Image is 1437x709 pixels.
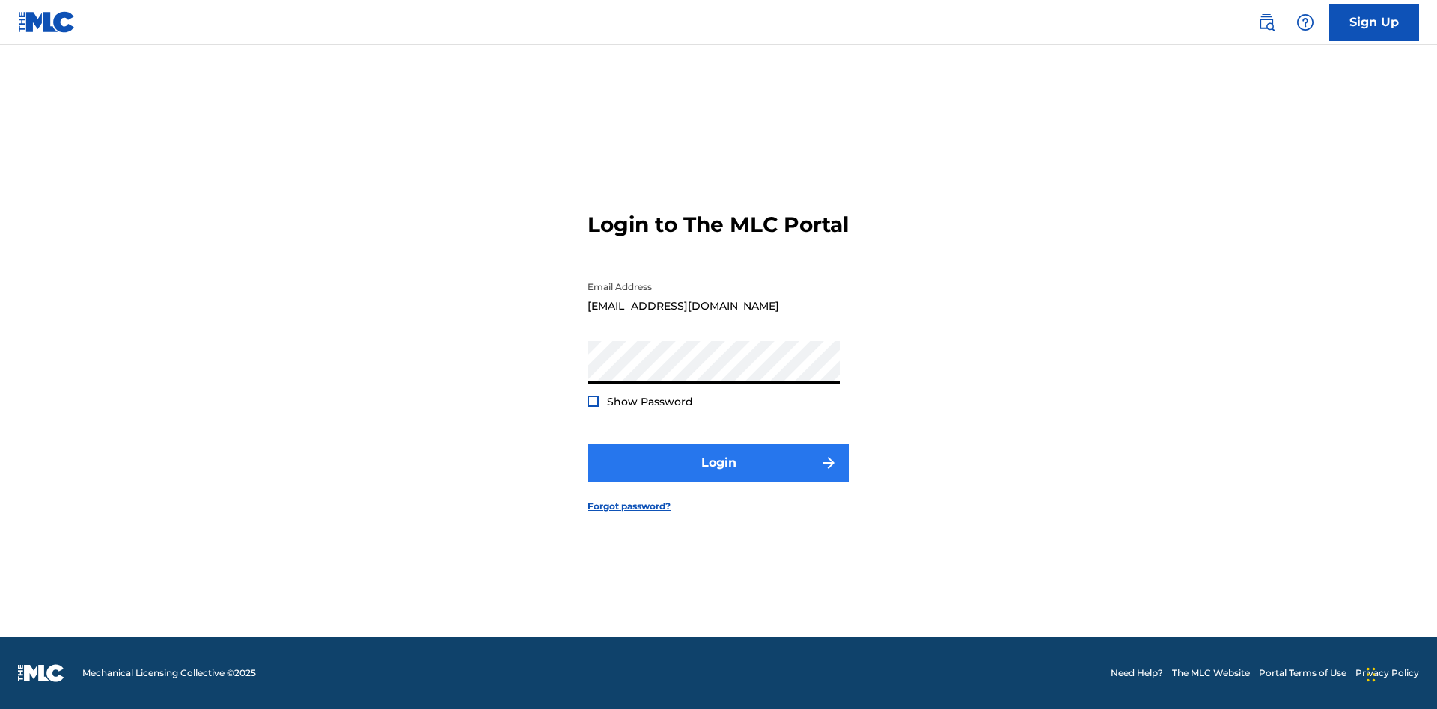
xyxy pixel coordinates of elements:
[1172,666,1250,680] a: The MLC Website
[82,666,256,680] span: Mechanical Licensing Collective © 2025
[1329,4,1419,41] a: Sign Up
[588,444,849,482] button: Login
[588,500,671,513] a: Forgot password?
[607,395,693,408] span: Show Password
[1290,7,1320,37] div: Help
[1251,7,1281,37] a: Public Search
[1355,666,1419,680] a: Privacy Policy
[1362,637,1437,709] iframe: Chat Widget
[1257,13,1275,31] img: search
[18,664,64,682] img: logo
[1111,666,1163,680] a: Need Help?
[1259,666,1346,680] a: Portal Terms of Use
[588,212,849,238] h3: Login to The MLC Portal
[1296,13,1314,31] img: help
[820,454,838,472] img: f7272a7cc735f4ea7f67.svg
[18,11,76,33] img: MLC Logo
[1367,652,1376,697] div: Drag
